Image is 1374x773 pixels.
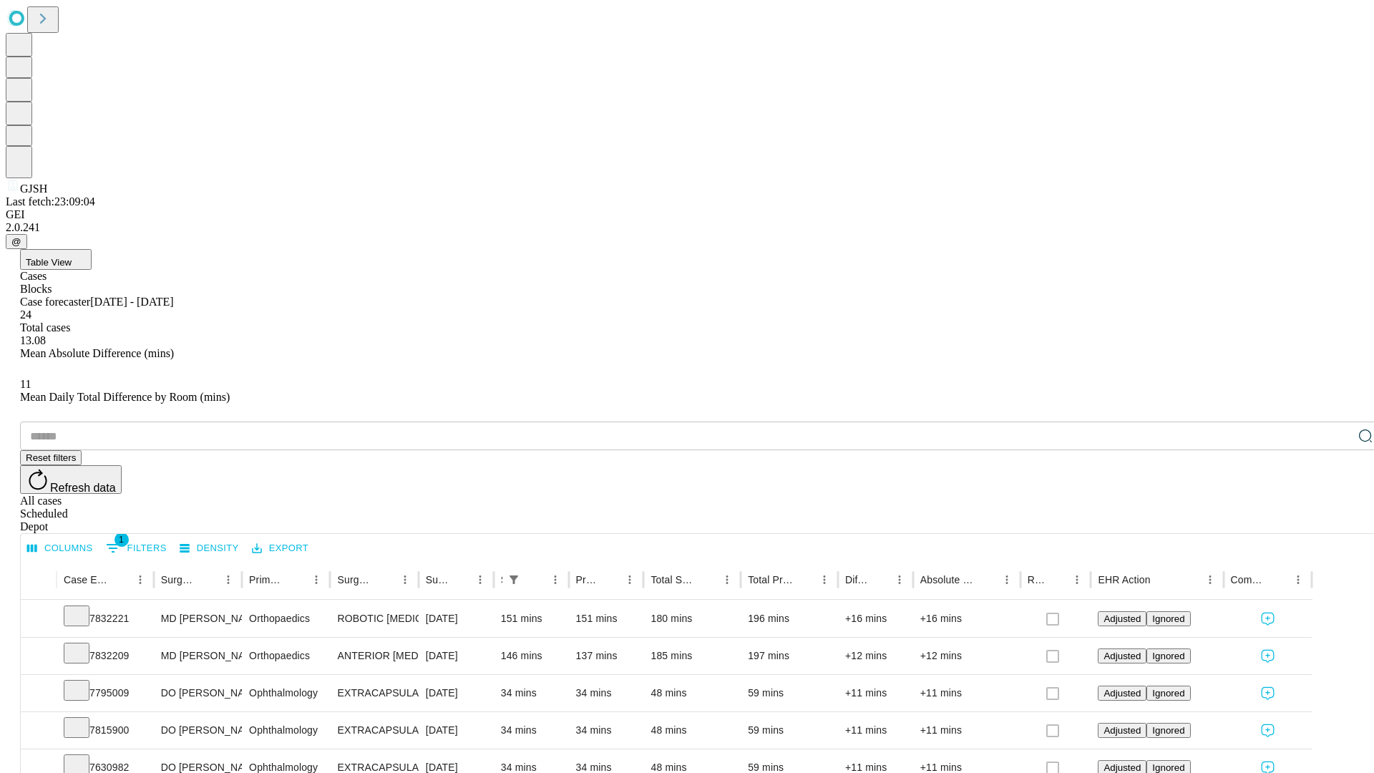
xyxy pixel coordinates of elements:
[249,675,323,711] div: Ophthalmology
[651,638,734,674] div: 185 mins
[161,638,235,674] div: MD [PERSON_NAME] [PERSON_NAME]
[218,570,238,590] button: Menu
[620,570,640,590] button: Menu
[426,574,449,585] div: Surgery Date
[395,570,415,590] button: Menu
[161,675,235,711] div: DO [PERSON_NAME]
[997,570,1017,590] button: Menu
[576,638,637,674] div: 137 mins
[1288,570,1308,590] button: Menu
[450,570,470,590] button: Sort
[920,638,1013,674] div: +12 mins
[198,570,218,590] button: Sort
[977,570,997,590] button: Sort
[20,347,174,359] span: Mean Absolute Difference (mins)
[20,378,31,390] span: 11
[114,533,129,547] span: 1
[470,570,490,590] button: Menu
[64,712,147,749] div: 7815900
[1152,762,1184,773] span: Ignored
[845,601,906,637] div: +16 mins
[845,638,906,674] div: +12 mins
[20,296,90,308] span: Case forecaster
[337,675,411,711] div: EXTRACAPSULAR CATARACT REMOVAL WITH [MEDICAL_DATA]
[26,452,76,463] span: Reset filters
[249,574,285,585] div: Primary Service
[64,675,147,711] div: 7795009
[64,601,147,637] div: 7832221
[64,638,147,674] div: 7832209
[1200,570,1220,590] button: Menu
[20,308,31,321] span: 24
[651,601,734,637] div: 180 mins
[161,712,235,749] div: DO [PERSON_NAME]
[1103,762,1141,773] span: Adjusted
[426,601,487,637] div: [DATE]
[1152,688,1184,699] span: Ignored
[501,712,562,749] div: 34 mins
[1098,723,1146,738] button: Adjusted
[814,570,834,590] button: Menu
[651,675,734,711] div: 48 mins
[890,570,910,590] button: Menu
[20,249,92,270] button: Table View
[794,570,814,590] button: Sort
[1103,651,1141,661] span: Adjusted
[717,570,737,590] button: Menu
[1098,648,1146,663] button: Adjusted
[6,234,27,249] button: @
[748,601,831,637] div: 196 mins
[20,450,82,465] button: Reset filters
[1146,648,1190,663] button: Ignored
[20,334,46,346] span: 13.08
[6,195,95,208] span: Last fetch: 23:09:04
[1103,613,1141,624] span: Adjusted
[6,221,1368,234] div: 2.0.241
[337,638,411,674] div: ANTERIOR [MEDICAL_DATA] TOTAL HIP
[249,638,323,674] div: Orthopaedics
[1047,570,1067,590] button: Sort
[20,321,70,334] span: Total cases
[845,675,906,711] div: +11 mins
[748,712,831,749] div: 59 mins
[1028,574,1046,585] div: Resolved in EHR
[525,570,545,590] button: Sort
[1103,688,1141,699] span: Adjusted
[306,570,326,590] button: Menu
[64,574,109,585] div: Case Epic Id
[1152,613,1184,624] span: Ignored
[1152,725,1184,736] span: Ignored
[20,391,230,403] span: Mean Daily Total Difference by Room (mins)
[110,570,130,590] button: Sort
[651,574,696,585] div: Total Scheduled Duration
[102,537,170,560] button: Show filters
[748,574,793,585] div: Total Predicted Duration
[576,675,637,711] div: 34 mins
[161,574,197,585] div: Surgeon Name
[337,574,373,585] div: Surgery Name
[920,574,975,585] div: Absolute Difference
[249,601,323,637] div: Orthopaedics
[504,570,524,590] div: 1 active filter
[576,712,637,749] div: 34 mins
[28,644,49,669] button: Expand
[26,257,72,268] span: Table View
[501,574,502,585] div: Scheduled In Room Duration
[576,574,599,585] div: Predicted In Room Duration
[11,236,21,247] span: @
[286,570,306,590] button: Sort
[6,208,1368,221] div: GEI
[1098,611,1146,626] button: Adjusted
[501,675,562,711] div: 34 mins
[1152,651,1184,661] span: Ignored
[20,183,47,195] span: GJSH
[248,538,312,560] button: Export
[50,482,116,494] span: Refresh data
[504,570,524,590] button: Show filters
[130,570,150,590] button: Menu
[426,712,487,749] div: [DATE]
[748,675,831,711] div: 59 mins
[501,638,562,674] div: 146 mins
[920,675,1013,711] div: +11 mins
[869,570,890,590] button: Sort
